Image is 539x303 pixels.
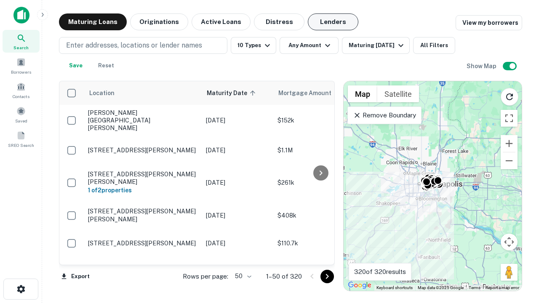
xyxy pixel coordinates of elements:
[206,146,269,155] p: [DATE]
[348,85,377,102] button: Show street map
[15,117,27,124] span: Saved
[88,207,197,223] p: [STREET_ADDRESS][PERSON_NAME][PERSON_NAME]
[183,271,228,282] p: Rows per page:
[273,81,366,105] th: Mortgage Amount
[89,88,115,98] span: Location
[346,280,374,291] a: Open this area in Google Maps (opens a new window)
[254,13,304,30] button: Distress
[469,285,480,290] a: Terms (opens in new tab)
[354,267,406,277] p: 320 of 320 results
[59,37,227,54] button: Enter addresses, locations or lender names
[3,128,40,150] a: SREO Search
[413,37,455,54] button: All Filters
[84,81,202,105] th: Location
[232,270,253,282] div: 50
[353,110,416,120] p: Remove Boundary
[278,211,362,220] p: $408k
[93,57,120,74] button: Reset
[456,15,522,30] a: View my borrowers
[3,30,40,53] a: Search
[206,178,269,187] p: [DATE]
[231,37,276,54] button: 10 Types
[278,116,362,125] p: $152k
[486,285,519,290] a: Report a map error
[62,57,89,74] button: Save your search to get updates of matches that match your search criteria.
[88,186,197,195] h6: 1 of 2 properties
[59,270,92,283] button: Export
[467,61,498,71] h6: Show Map
[206,116,269,125] p: [DATE]
[206,239,269,248] p: [DATE]
[266,271,302,282] p: 1–50 of 320
[207,88,258,98] span: Maturity Date
[13,44,29,51] span: Search
[278,146,362,155] p: $1.1M
[88,263,197,279] p: [STREET_ADDRESS][PERSON_NAME][PERSON_NAME]
[376,285,413,291] button: Keyboard shortcuts
[308,13,358,30] button: Lenders
[501,264,518,281] button: Drag Pegman onto the map to open Street View
[501,110,518,127] button: Toggle fullscreen view
[320,270,334,283] button: Go to next page
[278,239,362,248] p: $110.7k
[501,152,518,169] button: Zoom out
[59,13,127,30] button: Maturing Loans
[88,170,197,186] p: [STREET_ADDRESS][PERSON_NAME][PERSON_NAME]
[130,13,188,30] button: Originations
[13,93,29,100] span: Contacts
[88,146,197,154] p: [STREET_ADDRESS][PERSON_NAME]
[66,40,202,50] p: Enter addresses, locations or lender names
[88,109,197,132] p: [PERSON_NAME] [GEOGRAPHIC_DATA][PERSON_NAME]
[501,88,518,106] button: Reload search area
[280,37,339,54] button: Any Amount
[13,7,29,24] img: capitalize-icon.png
[3,54,40,77] a: Borrowers
[278,178,362,187] p: $261k
[501,135,518,152] button: Zoom in
[346,280,374,291] img: Google
[278,88,342,98] span: Mortgage Amount
[342,37,410,54] button: Maturing [DATE]
[3,79,40,101] a: Contacts
[88,239,197,247] p: [STREET_ADDRESS][PERSON_NAME]
[349,40,406,50] div: Maturing [DATE]
[497,209,539,249] iframe: Chat Widget
[202,81,273,105] th: Maturity Date
[11,69,31,75] span: Borrowers
[344,81,522,291] div: 0 0
[8,142,34,149] span: SREO Search
[192,13,251,30] button: Active Loans
[377,85,419,102] button: Show satellite imagery
[206,211,269,220] p: [DATE]
[418,285,464,290] span: Map data ©2025 Google
[3,103,40,126] a: Saved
